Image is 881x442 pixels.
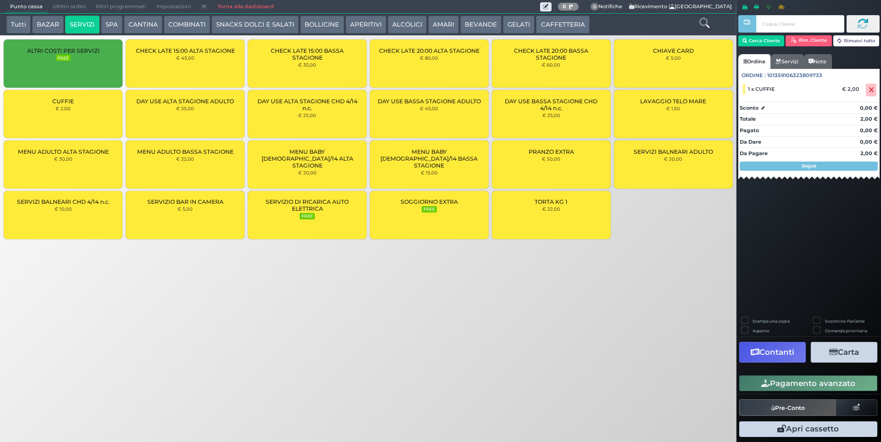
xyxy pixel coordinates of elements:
button: CANTINA [124,16,162,34]
small: € 25,00 [542,112,560,118]
span: 0 [591,3,599,11]
small: € 60,00 [542,62,560,67]
span: Ultimi ordini [48,0,91,13]
button: SPA [101,16,123,34]
button: COMBINATI [164,16,210,34]
span: SOGGIORNO EXTRA [401,198,458,205]
span: Impostazioni [151,0,196,13]
small: € 10,00 [55,206,72,212]
span: DAY USE ALTA STAGIONE ADULTO [136,98,234,105]
span: Ritiri programmati [91,0,151,13]
button: CAFFETTERIA [536,16,589,34]
span: DAY USE ALTA STAGIONE CHD 4/14 n.c. [256,98,359,112]
small: € 5,00 [666,55,681,61]
small: € 15,00 [421,170,438,175]
div: € 2,00 [841,86,864,92]
small: € 22,00 [542,206,560,212]
strong: 2,00 € [860,116,878,122]
small: € 20,00 [664,156,682,162]
small: € 30,00 [54,156,72,162]
label: Scontrino Parlante [825,318,864,324]
button: GELATI [503,16,535,34]
button: Pre-Conto [739,399,836,416]
span: SERVIZI BALNEARI CHD 4/14 n.c. [17,198,110,205]
small: € 2,00 [56,106,71,111]
strong: Segue [802,163,816,169]
span: 101359106323809733 [767,72,822,79]
a: Note [803,54,831,69]
b: 0 [563,3,566,10]
small: € 5,00 [178,206,193,212]
span: SERVIZIO BAR IN CAMERA [147,198,223,205]
small: € 25,00 [298,112,316,118]
a: Servizi [770,54,803,69]
button: BEVANDE [460,16,502,34]
input: Codice Cliente [756,15,844,33]
span: MENU BABY [DEMOGRAPHIC_DATA]/14 BASSA STAGIONE [378,148,481,169]
span: MENU ADULTO ALTA STAGIONE [18,148,109,155]
span: CUFFIE [52,98,74,105]
small: € 1,50 [666,106,680,111]
small: € 80,00 [420,55,438,61]
small: FREE [300,213,314,219]
span: PRANZO EXTRA [529,148,574,155]
small: € 35,00 [298,62,316,67]
span: Ordine : [742,72,766,79]
a: Ordine [738,54,770,69]
span: TORTA KG 1 [535,198,568,205]
button: Carta [811,342,877,363]
span: DAY USE BASSA STAGIONE ADULTO [378,98,481,105]
strong: Totale [740,116,756,122]
strong: 0,00 € [860,139,878,145]
button: Cerca Cliente [738,35,785,46]
span: MENU BABY [DEMOGRAPHIC_DATA]/14 ALTA STAGIONE [256,148,359,169]
span: CHECK LATE 15:00 BASSA STAGIONE [256,47,359,61]
small: € 22,00 [176,156,194,162]
button: BOLLICINE [300,16,344,34]
button: Tutti [6,16,31,34]
strong: 0,00 € [860,105,878,111]
strong: 2,00 € [860,150,878,157]
button: APERITIVI [346,16,386,34]
button: SNACKS DOLCI E SALATI [212,16,299,34]
small: € 20,00 [298,170,317,175]
small: € 45,00 [420,106,438,111]
span: SERVIZIO DI RICARICA AUTO ELETTRICA [256,198,359,212]
button: Apri cassetto [739,421,877,437]
button: AMARI [428,16,459,34]
button: BAZAR [32,16,64,34]
small: FREE [56,55,71,61]
strong: Pagato [740,127,759,134]
span: MENU ADULTO BASSA STAGIONE [137,148,234,155]
button: Contanti [739,342,806,363]
small: € 50,00 [542,156,560,162]
button: SERVIZI [65,16,99,34]
label: Comanda prioritaria [825,328,867,334]
span: CHECK LATE 15:00 ALTA STAGIONE [136,47,235,54]
span: SERVIZI BALNEARI ADULTO [634,148,713,155]
span: ALTRI COSTI PER SERVIZI [27,47,100,54]
span: CHECK LATE 20:00 ALTA STAGIONE [379,47,480,54]
span: 1 x CUFFIE [748,86,775,92]
span: CHECK LATE 20:00 BASSA STAGIONE [500,47,603,61]
button: ALCOLICI [388,16,427,34]
button: Rimuovi tutto [833,35,880,46]
span: Punto cassa [5,0,48,13]
strong: 0,00 € [860,127,878,134]
label: Stampa una copia [753,318,790,324]
span: LAVAGGIO TELO MARE [640,98,706,105]
strong: Sconto [740,104,758,112]
button: Pagamento avanzato [739,375,877,391]
strong: Da Dare [740,139,761,145]
small: FREE [422,206,436,213]
span: DAY USE BASSA STAGIONE CHD 4/14 n.c. [500,98,603,112]
small: € 55,00 [176,106,194,111]
span: CHIAVE CARD [653,47,694,54]
a: Torna alla dashboard [212,0,279,13]
strong: Da Pagare [740,150,768,157]
label: Asporto [753,328,769,334]
button: Rim. Cliente [786,35,832,46]
small: € 45,00 [176,55,195,61]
